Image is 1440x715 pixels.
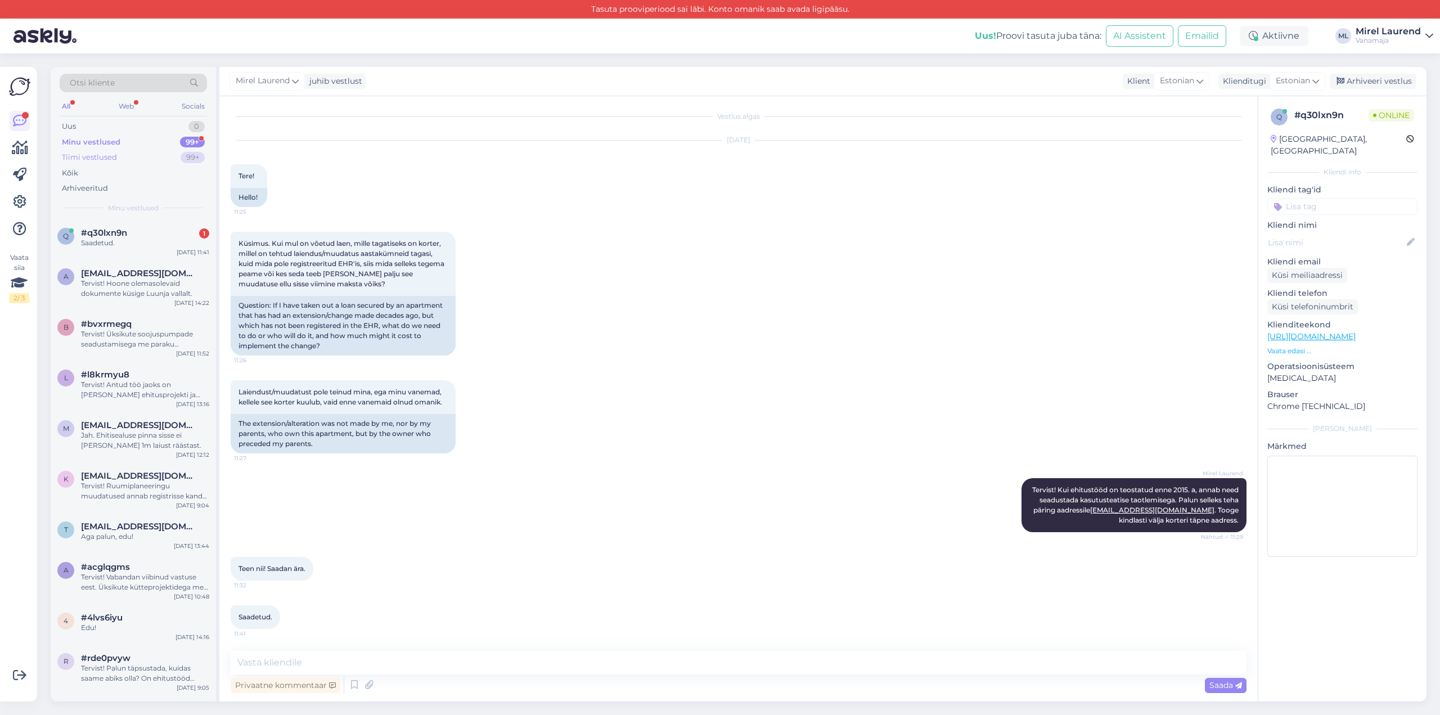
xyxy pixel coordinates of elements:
[1294,109,1369,122] div: # q30lxn9n
[1267,287,1417,299] p: Kliendi telefon
[64,617,68,625] span: 4
[1267,346,1417,356] p: Vaata edasi ...
[177,248,209,257] div: [DATE] 11:41
[1335,28,1351,44] div: ML
[1267,331,1356,341] a: [URL][DOMAIN_NAME]
[1201,533,1243,541] span: Nähtud ✓ 11:29
[1276,113,1282,121] span: q
[231,111,1246,122] div: Vestlus algas
[1356,27,1433,45] a: Mirel LaurendVanamaja
[1276,75,1310,87] span: Estonian
[231,188,267,207] div: Hello!
[60,99,73,114] div: All
[238,613,272,621] span: Saadetud.
[81,623,209,633] div: Edu!
[81,430,209,451] div: Jah. Ehitisealuse pinna sisse ei [PERSON_NAME] 1m laiust räästast.
[180,137,205,148] div: 99+
[1178,25,1226,47] button: Emailid
[1267,268,1347,283] div: Küsi meiliaadressi
[1267,424,1417,434] div: [PERSON_NAME]
[238,239,446,288] span: Küsimus. Kui mul on võetud laen, mille tagatiseks on korter, millel on tehtud laiendus/muudatus a...
[9,293,29,303] div: 2 / 3
[231,678,340,693] div: Privaatne kommentaar
[231,414,456,453] div: The extension/alteration was not made by me, nor by my parents, who own this apartment, but by th...
[1032,485,1240,524] span: Tervist! Kui ehitustööd on teostatud enne 2015. a, annab need seadustada kasutusteatise taotlemis...
[231,135,1246,145] div: [DATE]
[81,380,209,400] div: Tervist! Antud töö jaoks on [PERSON_NAME] ehitusprojekti ja omavalitsuse kooskõlastust, sest kui ...
[176,400,209,408] div: [DATE] 13:16
[64,657,69,665] span: r
[81,329,209,349] div: Tervist! Üksikute soojuspumpade seadustamisega me paraku [PERSON_NAME] ei tegele. Võite antud küs...
[1267,440,1417,452] p: Märkmed
[1267,198,1417,215] input: Lisa tag
[81,471,198,481] span: karet.sinisalu@gmail.com
[70,77,115,89] span: Otsi kliente
[199,228,209,239] div: 1
[1267,372,1417,384] p: [MEDICAL_DATA]
[177,683,209,692] div: [DATE] 9:05
[176,349,209,358] div: [DATE] 11:52
[179,99,207,114] div: Socials
[1267,167,1417,177] div: Kliendi info
[62,183,108,194] div: Arhiveeritud
[81,572,209,592] div: Tervist! Vabandan viibinud vastuse eest. Üksikute kütteprojektidega me paraku ei tegele. Võite an...
[305,75,362,87] div: juhib vestlust
[81,653,130,663] span: #rde0pvyw
[231,296,456,356] div: Question: If I have taken out a loan secured by an apartment that has had an extension/change mad...
[64,525,68,534] span: t
[1268,236,1405,249] input: Lisa nimi
[975,29,1101,43] div: Proovi tasuta juba täna:
[81,238,209,248] div: Saadetud.
[81,481,209,501] div: Tervist! Ruumiplaneeringu muudatused annab registrisse kanda mõõdistusprojekti ja andmete esitami...
[176,451,209,459] div: [DATE] 12:12
[1123,75,1150,87] div: Klient
[1090,506,1214,514] a: [EMAIL_ADDRESS][DOMAIN_NAME]
[81,370,129,380] span: #l8krmyu8
[81,268,198,278] span: allamaide10@gmail.com
[81,663,209,683] div: Tervist! Palun täpsustada, kuidas saame abiks olla? On ehitustööd [PERSON_NAME] soovite kasutuslu...
[9,76,30,97] img: Askly Logo
[1267,184,1417,196] p: Kliendi tag'id
[238,388,443,406] span: Laiendust/muudatust pole teinud mina, ega minu vanemad, kellele see korter kuulub, vaid enne vane...
[81,562,130,572] span: #acglqgms
[236,75,290,87] span: Mirel Laurend
[81,319,132,329] span: #bvxrmegq
[234,629,276,638] span: 11:41
[1330,74,1416,89] div: Arhiveeri vestlus
[108,203,159,213] span: Minu vestlused
[1267,361,1417,372] p: Operatsioonisüsteem
[81,228,127,238] span: #q30lxn9n
[234,454,276,462] span: 11:27
[62,137,120,148] div: Minu vestlused
[1240,26,1308,46] div: Aktiivne
[1218,75,1266,87] div: Klienditugi
[1356,27,1421,36] div: Mirel Laurend
[234,208,276,216] span: 11:25
[1267,389,1417,401] p: Brauser
[1267,219,1417,231] p: Kliendi nimi
[1267,256,1417,268] p: Kliendi email
[81,532,209,542] div: Aga palun, edu!
[1209,680,1242,690] span: Saada
[63,232,69,240] span: q
[174,299,209,307] div: [DATE] 14:22
[1160,75,1194,87] span: Estonian
[975,30,996,41] b: Uus!
[63,424,69,433] span: m
[116,99,136,114] div: Web
[174,592,209,601] div: [DATE] 10:48
[1106,25,1173,47] button: AI Assistent
[64,272,69,281] span: a
[174,542,209,550] div: [DATE] 13:44
[234,356,276,365] span: 11:26
[1267,319,1417,331] p: Klienditeekond
[1267,401,1417,412] p: Chrome [TECHNICAL_ID]
[1356,36,1421,45] div: Vanamaja
[9,253,29,303] div: Vaata siia
[1369,109,1414,122] span: Online
[64,323,69,331] span: b
[181,152,205,163] div: 99+
[1267,299,1358,314] div: Küsi telefoninumbrit
[188,121,205,132] div: 0
[64,566,69,574] span: a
